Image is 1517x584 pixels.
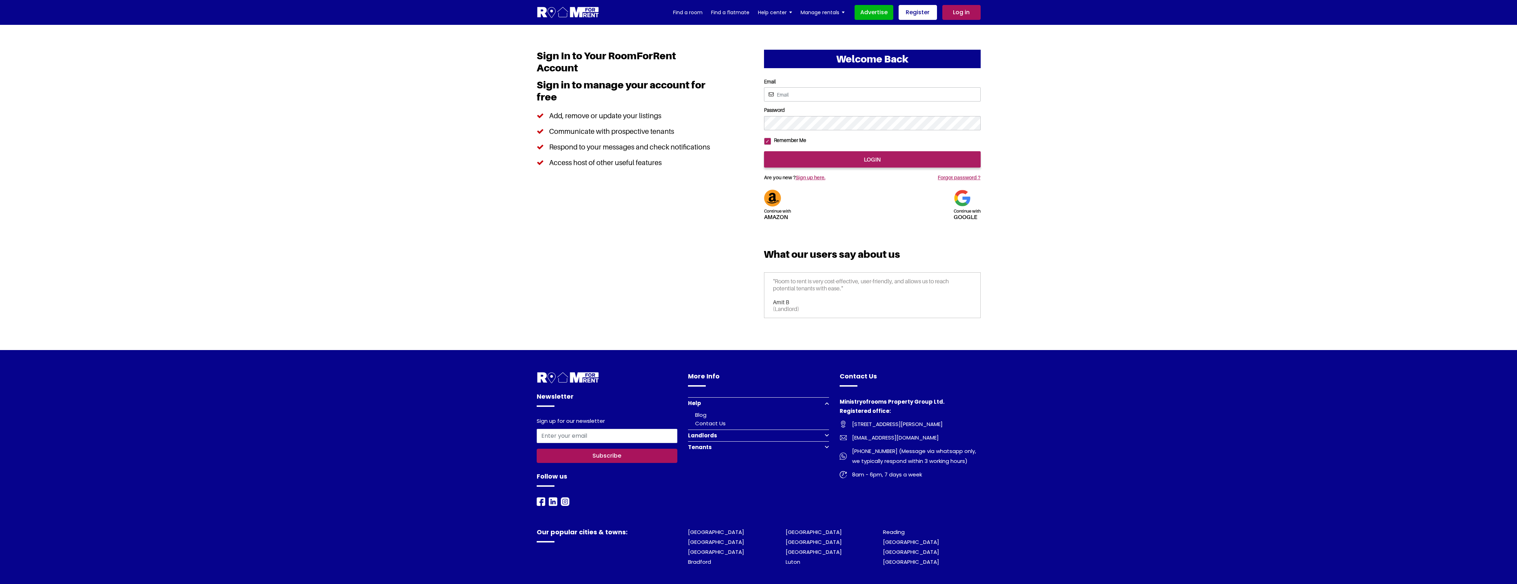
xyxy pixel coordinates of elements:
img: Room For Rent [840,434,847,441]
img: Amazon [764,190,781,207]
h4: More Info [688,371,829,387]
a: Bradford [688,558,711,566]
h4: Our popular cities & towns: [537,527,678,542]
a: Register [899,5,937,20]
img: Room For Rent [840,471,847,478]
img: Room For Rent [549,497,557,506]
a: [GEOGRAPHIC_DATA] [786,528,842,536]
img: Room For Rent [537,371,600,384]
a: [GEOGRAPHIC_DATA] [883,538,939,546]
a: Manage rentals [801,7,845,18]
a: Continue withgoogle [954,194,981,220]
h4: Newsletter [537,392,678,407]
h2: Welcome Back [764,50,981,68]
h4: Contact Us [840,371,981,387]
label: Remember Me [771,137,806,143]
a: Instagram [561,497,569,506]
label: Password [764,107,981,113]
img: Room For Rent [537,497,545,506]
input: Email [764,87,981,102]
a: Reading [883,528,905,536]
input: Enter your email [537,429,678,443]
a: [GEOGRAPHIC_DATA] [688,538,744,546]
h1: Sign In to Your RoomForRent Account [537,50,715,79]
a: [EMAIL_ADDRESS][DOMAIN_NAME] [840,433,981,443]
img: Room For Rent [840,421,847,428]
h5: Are you new ? [764,168,886,184]
button: Tenants [688,441,829,453]
a: LinkedIn [549,497,557,506]
span: [PHONE_NUMBER] (Message via whatsapp only, we typically respond within 3 working hours) [847,446,981,466]
img: Google [954,190,971,207]
h4: Follow us [537,471,678,487]
a: Facebook [537,497,545,506]
label: Email [764,79,981,85]
span: [STREET_ADDRESS][PERSON_NAME] [847,419,943,429]
h6: Amit B [773,299,971,306]
button: Landlords [688,430,829,441]
a: [GEOGRAPHIC_DATA] [786,548,842,556]
li: Communicate with prospective tenants [537,124,715,139]
h4: Ministryofrooms Property Group Ltd. Registered office: [840,397,981,419]
a: [GEOGRAPHIC_DATA] [883,548,939,556]
label: Sign up for our newsletter [537,418,605,426]
p: "Room to rent is very cost-effective, user-friendly, and allows us to reach potential tenants wit... [773,278,971,299]
a: Continue withAmazon [764,194,791,220]
span: 8am - 6pm, 7 days a week [847,470,922,480]
img: Room For Rent [840,453,847,460]
li: Add, remove or update your listings [537,108,715,124]
a: [STREET_ADDRESS][PERSON_NAME] [840,419,981,429]
a: Log in [942,5,981,20]
a: Blog [695,411,706,419]
img: Room For Rent [561,497,569,506]
h3: Sign in to manage your account for free [537,79,715,108]
input: login [764,151,981,168]
button: Help [688,397,829,409]
a: [PHONE_NUMBER] (Message via whatsapp only, we typically respond within 3 working hours) [840,446,981,466]
li: Access host of other useful features [537,155,715,170]
a: Find a flatmate [711,7,749,18]
a: 8am - 6pm, 7 days a week [840,470,981,480]
a: Luton [786,558,800,566]
img: Logo for Room for Rent, featuring a welcoming design with a house icon and modern typography [537,6,600,19]
a: Contact Us [695,420,726,427]
a: Find a room [673,7,703,18]
span: [EMAIL_ADDRESS][DOMAIN_NAME] [847,433,939,443]
a: [GEOGRAPHIC_DATA] [786,538,842,546]
a: [GEOGRAPHIC_DATA] [883,558,939,566]
a: [GEOGRAPHIC_DATA] [688,528,744,536]
a: [GEOGRAPHIC_DATA] [688,548,744,556]
h5: Amazon [764,207,791,220]
h3: What our users say about us [764,248,981,266]
a: Advertise [855,5,893,20]
button: Subscribe [537,449,678,463]
span: Continue with [954,208,981,214]
span: Continue with [764,208,791,214]
a: Help center [758,7,792,18]
a: Sign up here. [796,174,825,180]
a: Forgot password ? [938,174,980,180]
li: Respond to your messages and check notifications [537,139,715,155]
h5: google [954,207,981,220]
